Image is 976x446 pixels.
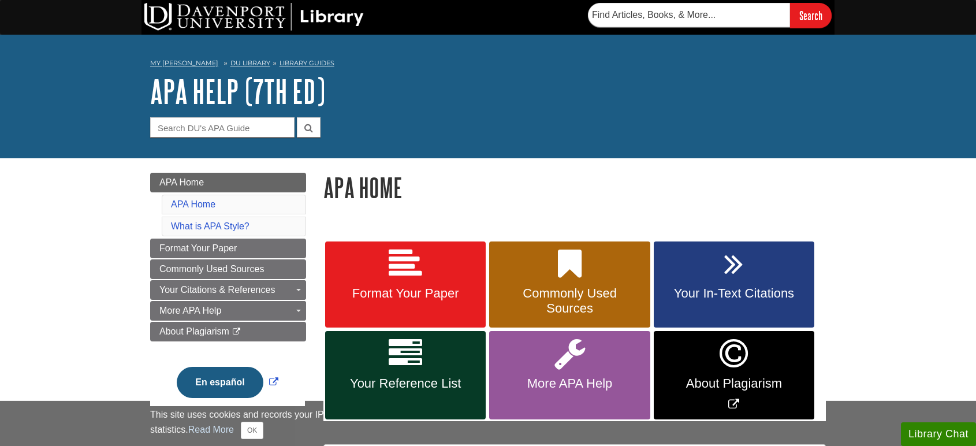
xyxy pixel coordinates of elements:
span: APA Home [159,177,204,187]
a: More APA Help [489,331,650,419]
input: Search DU's APA Guide [150,117,295,137]
a: More APA Help [150,301,306,321]
a: Your In-Text Citations [654,241,814,328]
span: Your Reference List [334,376,477,391]
button: Library Chat [901,422,976,446]
span: Commonly Used Sources [498,286,641,316]
a: Link opens in new window [174,377,281,387]
button: En español [177,367,263,398]
i: This link opens in a new window [232,328,241,336]
a: Your Citations & References [150,280,306,300]
span: Format Your Paper [159,243,237,253]
span: More APA Help [498,376,641,391]
span: Your In-Text Citations [662,286,806,301]
a: Commonly Used Sources [489,241,650,328]
a: Library Guides [280,59,334,67]
span: Format Your Paper [334,286,477,301]
span: Your Citations & References [159,285,275,295]
a: What is APA Style? [171,221,249,231]
span: Commonly Used Sources [159,264,264,274]
a: About Plagiarism [150,322,306,341]
img: DU Library [144,3,364,31]
form: Searches DU Library's articles, books, and more [588,3,832,28]
a: Format Your Paper [325,241,486,328]
a: My [PERSON_NAME] [150,58,218,68]
a: Commonly Used Sources [150,259,306,279]
h1: APA Home [323,173,826,202]
span: About Plagiarism [159,326,229,336]
a: APA Help (7th Ed) [150,73,325,109]
nav: breadcrumb [150,55,826,74]
div: Guide Page Menu [150,173,306,418]
a: APA Home [150,173,306,192]
a: DU Library [230,59,270,67]
input: Find Articles, Books, & More... [588,3,790,27]
span: About Plagiarism [662,376,806,391]
a: Link opens in new window [654,331,814,419]
a: Your Reference List [325,331,486,419]
span: More APA Help [159,306,221,315]
input: Search [790,3,832,28]
a: Format Your Paper [150,239,306,258]
a: APA Home [171,199,215,209]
